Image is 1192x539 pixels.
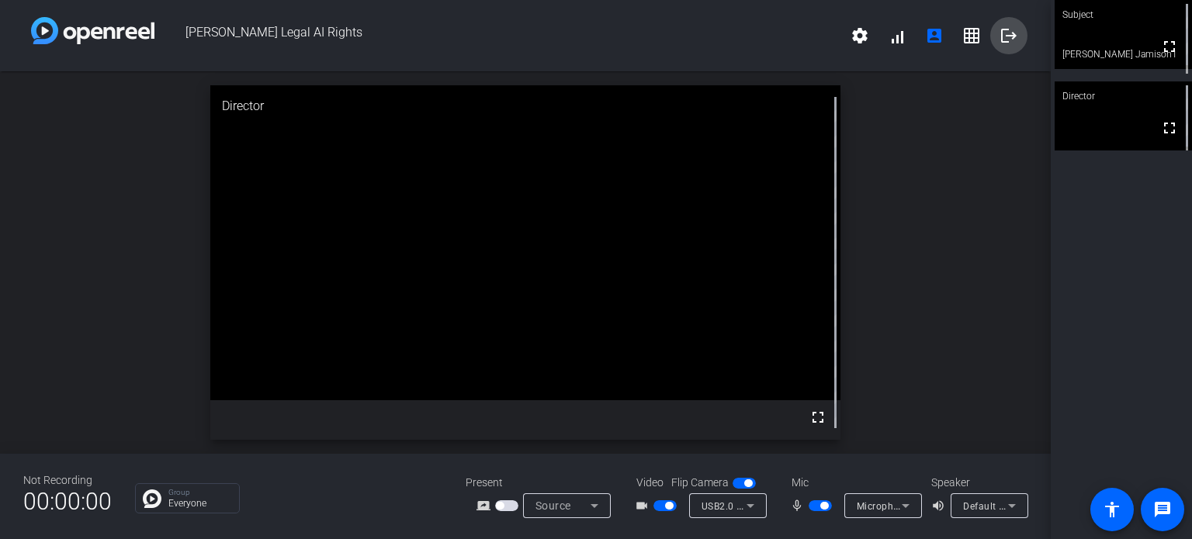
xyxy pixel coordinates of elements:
span: 00:00:00 [23,482,112,520]
span: USB2.0 VGA UVC WebCam (13d3:5a11) [702,499,882,512]
div: Speaker [931,475,1024,491]
mat-icon: mic_none [790,496,809,515]
span: Flip Camera [671,475,729,491]
p: Everyone [168,499,231,508]
mat-icon: logout [1000,26,1018,45]
div: Director [210,85,840,127]
div: Not Recording [23,472,112,489]
span: Source [535,499,571,512]
span: Video [636,475,664,491]
button: signal_cellular_alt [878,17,916,54]
mat-icon: message [1153,500,1172,519]
span: Microphone (2- Realtek(R) Audio) [857,499,1007,512]
mat-icon: fullscreen [1160,37,1179,56]
mat-icon: grid_on [962,26,981,45]
span: Default - Speakers (2- Realtek(R) Audio) [963,499,1142,512]
mat-icon: volume_up [931,496,950,515]
p: Group [168,489,231,496]
mat-icon: fullscreen [1160,119,1179,137]
mat-icon: videocam_outline [635,496,653,515]
span: [PERSON_NAME] Legal AI Rights [154,17,841,54]
img: white-gradient.svg [31,17,154,44]
mat-icon: account_box [925,26,944,45]
div: Mic [776,475,931,491]
img: Chat Icon [143,489,161,508]
mat-icon: settings [851,26,869,45]
div: Director [1055,81,1192,111]
mat-icon: accessibility [1103,500,1121,519]
mat-icon: fullscreen [809,408,827,427]
mat-icon: screen_share_outline [476,496,495,515]
div: Present [466,475,621,491]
